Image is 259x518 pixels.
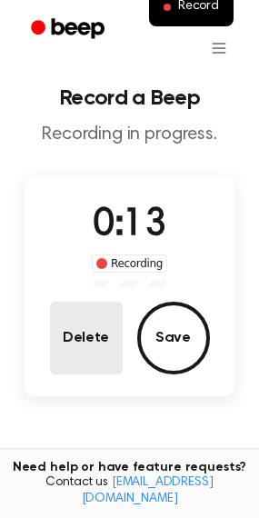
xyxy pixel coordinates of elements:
[92,254,167,273] div: Recording
[197,26,241,70] button: Open menu
[93,206,165,244] span: 0:13
[15,87,244,109] h1: Record a Beep
[18,12,121,47] a: Beep
[11,475,248,507] span: Contact us
[50,302,123,374] button: Delete Audio Record
[15,124,244,146] p: Recording in progress.
[82,476,214,505] a: [EMAIL_ADDRESS][DOMAIN_NAME]
[137,302,210,374] button: Save Audio Record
